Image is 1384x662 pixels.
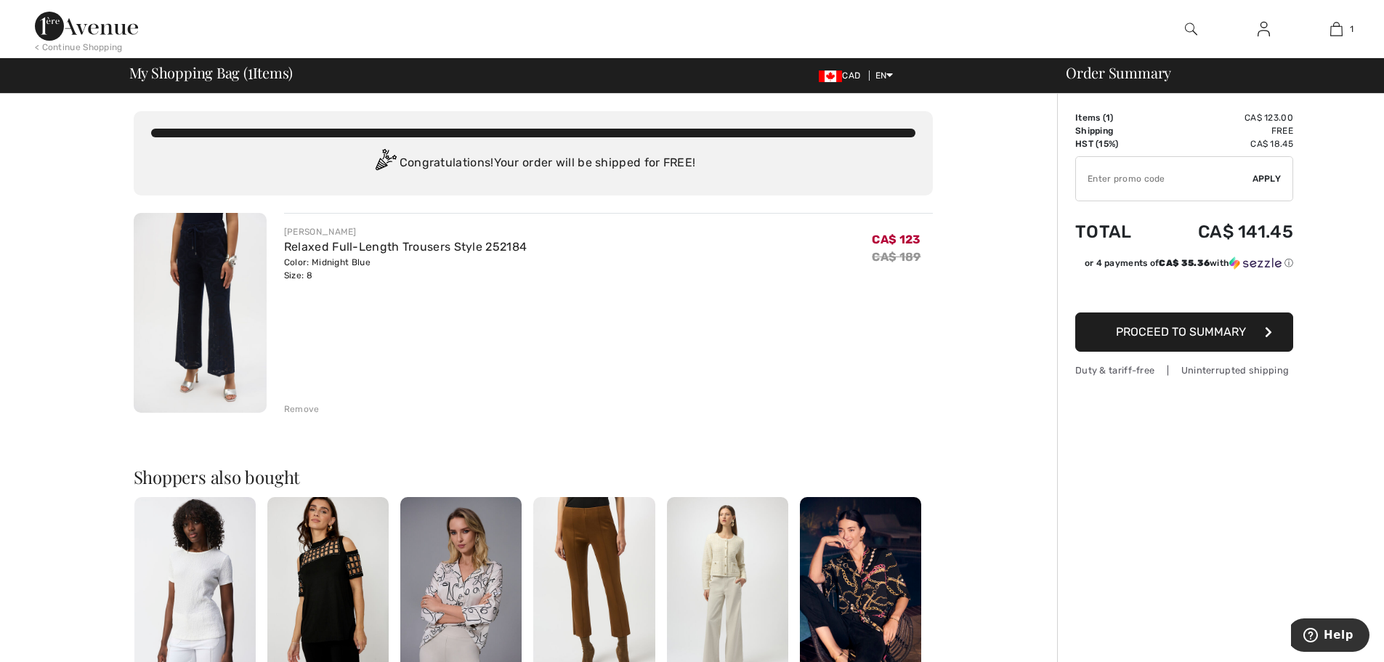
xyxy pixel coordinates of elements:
[371,149,400,178] img: Congratulation2.svg
[1156,111,1293,124] td: CA$ 123.00
[1159,258,1210,268] span: CA$ 35.36
[134,213,267,413] img: Relaxed Full-Length Trousers Style 252184
[1075,111,1156,124] td: Items ( )
[284,256,527,282] div: Color: Midnight Blue Size: 8
[819,70,842,82] img: Canadian Dollar
[1085,257,1293,270] div: or 4 payments of with
[1258,20,1270,38] img: My Info
[134,468,933,485] h2: Shoppers also bought
[1075,312,1293,352] button: Proceed to Summary
[1075,275,1293,307] iframe: PayPal-paypal
[1229,257,1282,270] img: Sezzle
[1075,207,1156,257] td: Total
[819,70,866,81] span: CAD
[1156,207,1293,257] td: CA$ 141.45
[1075,257,1293,275] div: or 4 payments ofCA$ 35.36withSezzle Click to learn more about Sezzle
[1075,363,1293,377] div: Duty & tariff-free | Uninterrupted shipping
[1330,20,1343,38] img: My Bag
[1156,124,1293,137] td: Free
[284,403,320,416] div: Remove
[1246,20,1282,39] a: Sign In
[129,65,294,80] span: My Shopping Bag ( Items)
[1185,20,1197,38] img: search the website
[1350,23,1353,36] span: 1
[1075,124,1156,137] td: Shipping
[1075,137,1156,150] td: HST (15%)
[151,149,915,178] div: Congratulations! Your order will be shipped for FREE!
[872,233,920,246] span: CA$ 123
[248,62,253,81] span: 1
[875,70,894,81] span: EN
[1300,20,1372,38] a: 1
[35,12,138,41] img: 1ère Avenue
[284,240,527,254] a: Relaxed Full-Length Trousers Style 252184
[1076,157,1253,201] input: Promo code
[284,225,527,238] div: [PERSON_NAME]
[1253,172,1282,185] span: Apply
[1048,65,1375,80] div: Order Summary
[1291,618,1369,655] iframe: Opens a widget where you can find more information
[1116,325,1246,339] span: Proceed to Summary
[1156,137,1293,150] td: CA$ 18.45
[1106,113,1110,123] span: 1
[872,250,920,264] s: CA$ 189
[35,41,123,54] div: < Continue Shopping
